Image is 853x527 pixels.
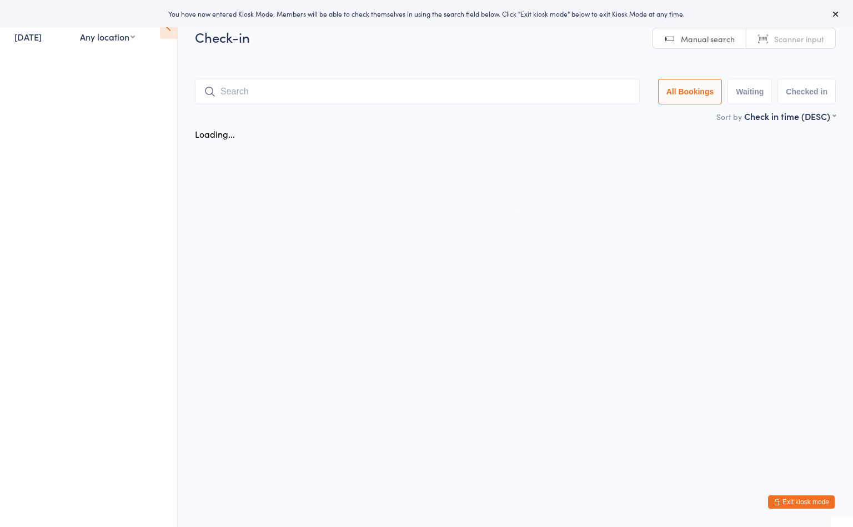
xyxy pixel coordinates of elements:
div: Check in time (DESC) [744,110,836,122]
h2: Check-in [195,28,836,46]
span: Manual search [681,33,735,44]
div: Loading... [195,128,235,140]
button: Waiting [727,79,772,104]
input: Search [195,79,640,104]
a: [DATE] [14,31,42,43]
button: Checked in [777,79,836,104]
label: Sort by [716,111,742,122]
div: You have now entered Kiosk Mode. Members will be able to check themselves in using the search fie... [18,9,835,18]
div: Any location [80,31,135,43]
button: All Bookings [658,79,722,104]
button: Exit kiosk mode [768,495,835,509]
span: Scanner input [774,33,824,44]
